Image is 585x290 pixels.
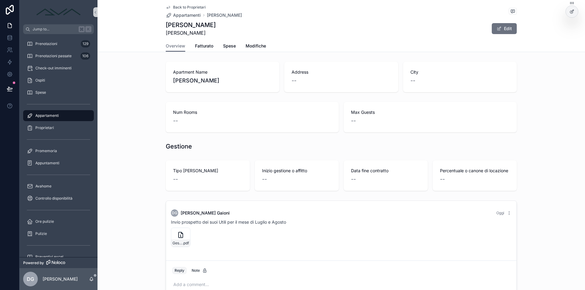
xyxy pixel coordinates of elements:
[19,34,97,257] div: scrollable content
[35,125,54,130] span: Proprietari
[33,27,76,32] span: Jump to...
[23,216,94,227] a: Ore pulizie
[23,228,94,239] a: Pulizie
[23,193,94,204] a: Controllo disponibilità
[173,117,178,125] span: --
[35,66,72,71] span: Check-out imminenti
[23,122,94,133] a: Proprietari
[23,251,94,262] a: Preventivi excel
[262,168,331,174] span: Inizio gestione o affitto
[35,184,51,189] span: Avahome
[43,276,78,282] p: [PERSON_NAME]
[440,175,445,183] span: --
[166,142,192,151] h1: Gestione
[181,210,230,216] span: [PERSON_NAME] Gaioni
[23,63,94,74] a: Check-out imminenti
[166,40,185,52] a: Overview
[35,148,57,153] span: Promemoria
[223,43,236,49] span: Spese
[23,24,94,34] button: Jump to...K
[172,267,187,274] button: Reply
[351,109,509,115] span: Max Guests
[166,29,216,37] span: [PERSON_NAME]
[34,7,83,17] img: App logo
[171,219,286,225] span: Invio prospetto dei suoi Utili per il mese di Luglio e Agosto
[351,168,420,174] span: Data fine contratto
[19,257,97,268] a: Powered by
[23,110,94,121] a: Appartamenti
[23,260,44,265] span: Powered by
[35,41,57,46] span: Prenotazioni
[35,90,46,95] span: Spese
[262,175,267,183] span: --
[440,168,509,174] span: Percentuale o canone di locazione
[292,69,391,75] span: Address
[35,254,63,259] span: Preventivi excel
[35,231,47,236] span: Pulizie
[166,43,185,49] span: Overview
[172,241,183,246] span: Gestione-compensi-Luglio-2025-[PERSON_NAME]
[173,76,272,85] span: [PERSON_NAME]
[166,5,206,10] a: Back to Proprietari
[173,5,206,10] span: Back to Proprietari
[410,76,415,85] span: --
[81,40,90,47] div: 129
[86,27,91,32] span: K
[173,109,331,115] span: Num Rooms
[27,275,34,283] span: DG
[183,241,189,246] span: .pdf
[166,12,201,18] a: Appartamenti
[173,168,243,174] span: Tipo [PERSON_NAME]
[23,87,94,98] a: Spese
[23,75,94,86] a: Ospiti
[80,52,90,60] div: 106
[35,54,72,58] span: Prenotazioni passate
[492,23,517,34] button: Edit
[410,69,509,75] span: City
[192,268,207,273] div: Note
[23,38,94,49] a: Prenotazioni129
[195,43,213,49] span: Fatturato
[166,21,216,29] h1: [PERSON_NAME]
[173,12,201,18] span: Appartamenti
[173,69,272,75] span: Apartment Name
[246,43,266,49] span: Modifiche
[23,51,94,61] a: Prenotazioni passate106
[189,267,210,274] button: Note
[195,40,213,53] a: Fatturato
[207,12,242,18] a: [PERSON_NAME]
[23,145,94,156] a: Promemoria
[23,158,94,169] a: Appuntamenti
[35,196,73,201] span: Controllo disponibilità
[246,40,266,53] a: Modifiche
[351,117,356,125] span: --
[223,40,236,53] a: Spese
[23,181,94,192] a: Avahome
[496,211,504,215] span: Oggi
[292,76,296,85] span: --
[35,78,45,83] span: Ospiti
[173,175,178,183] span: --
[35,113,59,118] span: Appartamenti
[351,175,356,183] span: --
[35,219,54,224] span: Ore pulizie
[35,161,59,166] span: Appuntamenti
[172,211,177,215] span: DG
